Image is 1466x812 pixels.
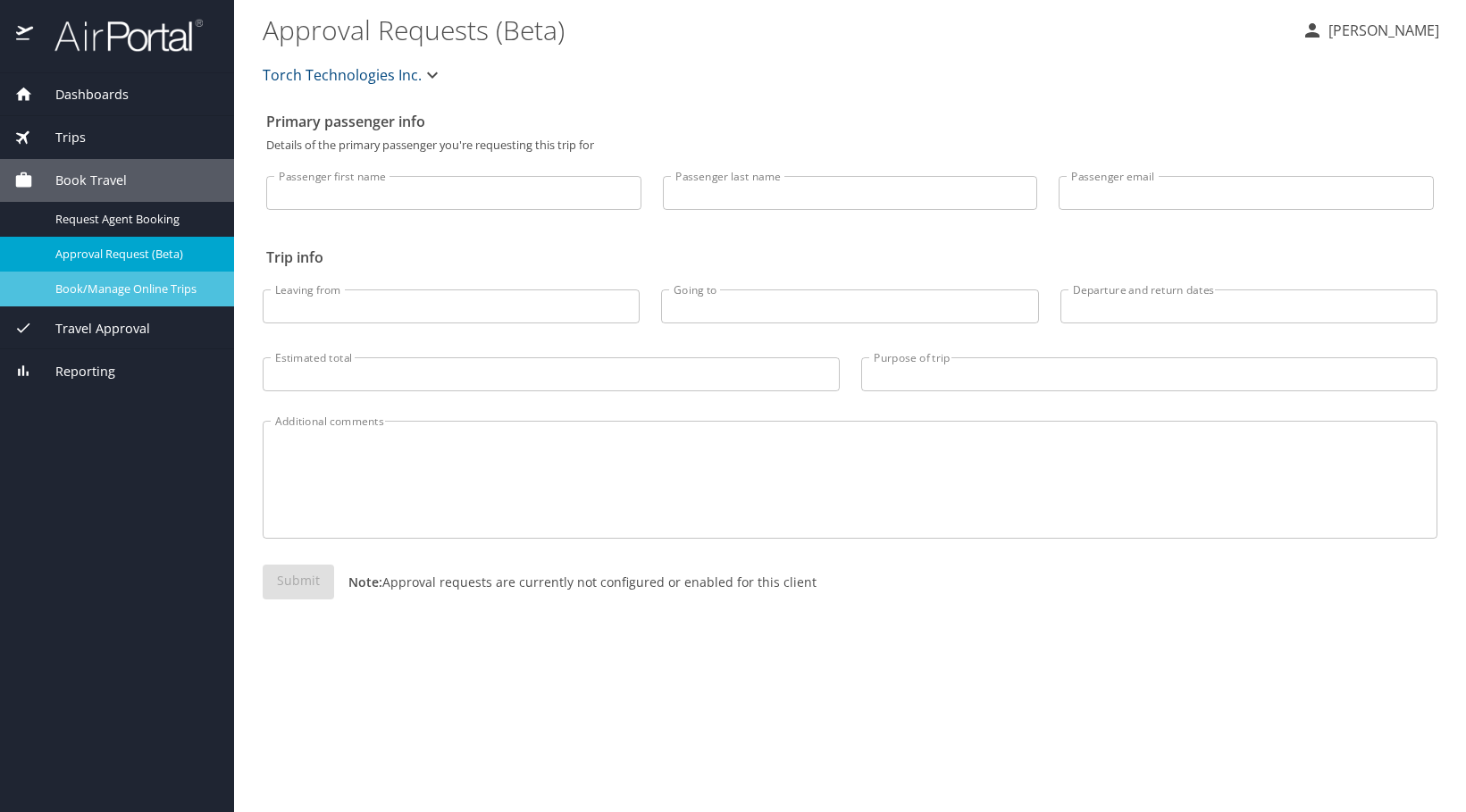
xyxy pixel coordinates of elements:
span: Trips [33,128,86,147]
button: [PERSON_NAME] [1294,14,1446,46]
p: [PERSON_NAME] [1323,20,1439,41]
strong: Note: [348,573,382,590]
span: Torch Technologies Inc. [263,63,422,88]
span: Travel Approval [33,319,150,339]
p: Details of the primary passenger you're requesting this trip for [266,139,1434,151]
img: airportal-logo.png [35,18,203,53]
span: Reporting [33,362,115,381]
span: Dashboards [33,85,129,105]
span: Approval Request (Beta) [55,246,213,263]
h2: Primary passenger info [266,107,1434,136]
p: Approval requests are currently not configured or enabled for this client [334,573,817,591]
img: icon-airportal.png [16,18,35,53]
h2: Trip info [266,243,1434,272]
span: Request Agent Booking [55,211,213,228]
h1: Approval Requests (Beta) [263,2,1287,57]
span: Book/Manage Online Trips [55,280,213,297]
button: Torch Technologies Inc. [256,57,450,93]
span: Book Travel [33,171,127,190]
